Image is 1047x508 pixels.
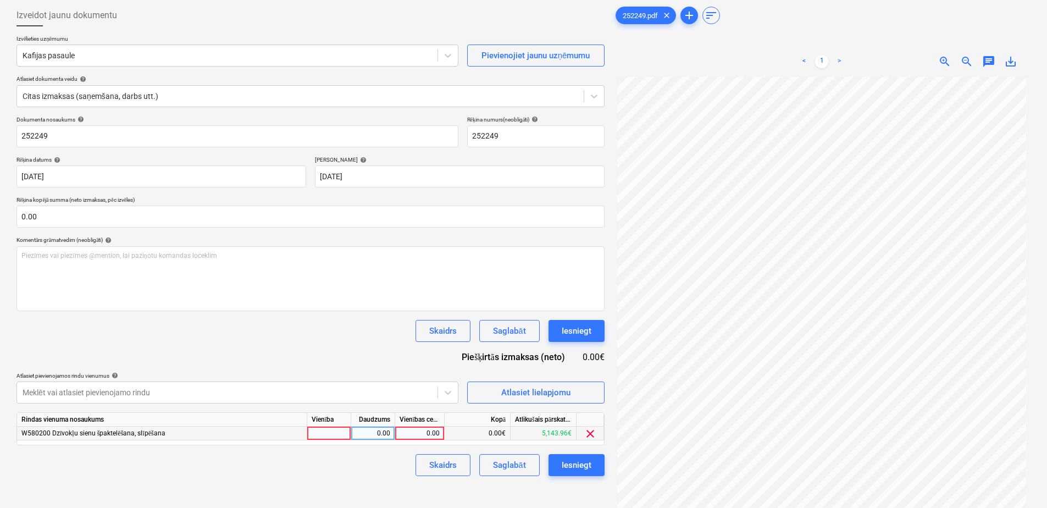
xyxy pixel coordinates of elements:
p: Izvēlieties uzņēmumu [16,35,458,45]
button: Skaidrs [416,454,470,476]
button: Saglabāt [479,320,539,342]
button: Iesniegt [549,454,605,476]
span: help [109,372,118,379]
div: Daudzums [351,413,395,427]
span: help [75,116,84,123]
button: Pievienojiet jaunu uzņēmumu [467,45,605,67]
div: Dokumenta nosaukums [16,116,458,123]
div: 0.00€ [583,351,605,363]
a: Previous page [797,55,811,68]
span: help [52,157,60,163]
div: Skaidrs [429,458,457,472]
div: Rindas vienuma nosaukums [17,413,307,427]
span: save_alt [1004,55,1017,68]
div: [PERSON_NAME] [315,156,605,163]
input: Rēķina datums nav norādīts [16,165,306,187]
span: zoom_in [938,55,951,68]
button: Skaidrs [416,320,470,342]
span: add [683,9,696,22]
div: Kopā [445,413,511,427]
div: Saglabāt [493,458,525,472]
span: help [77,76,86,82]
span: chat [982,55,995,68]
div: Saglabāt [493,324,525,338]
div: Rēķina datums [16,156,306,163]
div: Atlikušais pārskatītais budžets [511,413,577,427]
button: Saglabāt [479,454,539,476]
button: Iesniegt [549,320,605,342]
span: 252249.pdf [616,12,664,20]
div: 5,143.96€ [511,427,577,440]
span: W580200 Dzīvokļu sienu špaktelēšana, slīpēšana [21,429,165,437]
p: Rēķina kopējā summa (neto izmaksas, pēc izvēles) [16,196,605,206]
div: Rēķina numurs (neobligāti) [467,116,605,123]
span: help [103,237,112,244]
div: Skaidrs [429,324,457,338]
a: Page 1 is your current page [815,55,828,68]
div: Iesniegt [562,324,591,338]
iframe: Chat Widget [992,455,1047,508]
div: Komentārs grāmatvedim (neobligāti) [16,236,605,244]
div: Piešķirtās izmaksas (neto) [453,351,582,363]
div: Iesniegt [562,458,591,472]
span: help [358,157,367,163]
div: Vienības cena [395,413,445,427]
div: Atlasiet dokumenta veidu [16,75,605,82]
div: Pievienojiet jaunu uzņēmumu [481,48,590,63]
span: Izveidot jaunu dokumentu [16,9,117,22]
input: Rēķina kopējā summa (neto izmaksas, pēc izvēles) [16,206,605,228]
span: clear [660,9,673,22]
input: Rēķina numurs [467,125,605,147]
div: Vienība [307,413,351,427]
input: Izpildes datums nav norādīts [315,165,605,187]
a: Next page [833,55,846,68]
div: 0.00 [356,427,390,440]
div: 0.00 [400,427,440,440]
input: Dokumenta nosaukums [16,125,458,147]
button: Atlasiet lielapjomu [467,382,605,404]
span: sort [705,9,718,22]
div: Atlasiet lielapjomu [501,385,570,400]
div: 252249.pdf [616,7,676,24]
div: 0.00€ [445,427,511,440]
span: help [529,116,538,123]
span: clear [584,427,597,440]
span: zoom_out [960,55,973,68]
div: Atlasiet pievienojamos rindu vienumus [16,372,458,379]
